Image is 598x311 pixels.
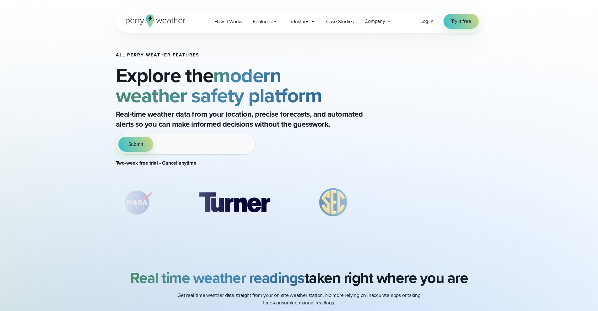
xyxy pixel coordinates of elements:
[190,187,279,218] img: Turner-Construction_1.svg
[116,61,322,110] strong: modern weather safety platform
[388,187,477,218] div: 4 of 8
[309,187,358,218] img: %E2%9C%85-SEC.svg
[451,18,471,25] span: Try it free
[130,269,468,287] h2: taken right where you are
[116,53,388,58] h1: All Perry Weather Features
[116,187,388,221] div: slideshow
[388,187,477,218] img: Amazon-Air.svg
[116,109,367,129] p: Real-time weather data from your location, precise forecasts, and automated alerts so you can mak...
[326,18,354,25] span: Case Studies
[309,187,358,218] div: 3 of 8
[214,18,242,25] span: How it Works
[116,65,388,105] h2: Explore the
[116,187,159,218] div: 1 of 8
[444,14,479,29] a: Try it free
[209,15,248,28] a: How it Works
[116,187,159,218] img: NASA.svg
[190,187,279,218] div: 2 of 8
[253,18,271,25] span: Features
[174,292,425,307] p: Get real-time weather data straight from your on-site weather station. No more relying on inaccur...
[128,140,143,148] span: Submit
[420,18,434,25] a: Log in
[364,18,385,25] span: Company
[321,15,359,28] a: Case Studies
[130,266,304,289] strong: Real time weather readings
[288,18,309,25] span: Industries
[118,137,154,152] button: Submit
[116,159,197,166] strong: Two-week free trial • Cancel anytime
